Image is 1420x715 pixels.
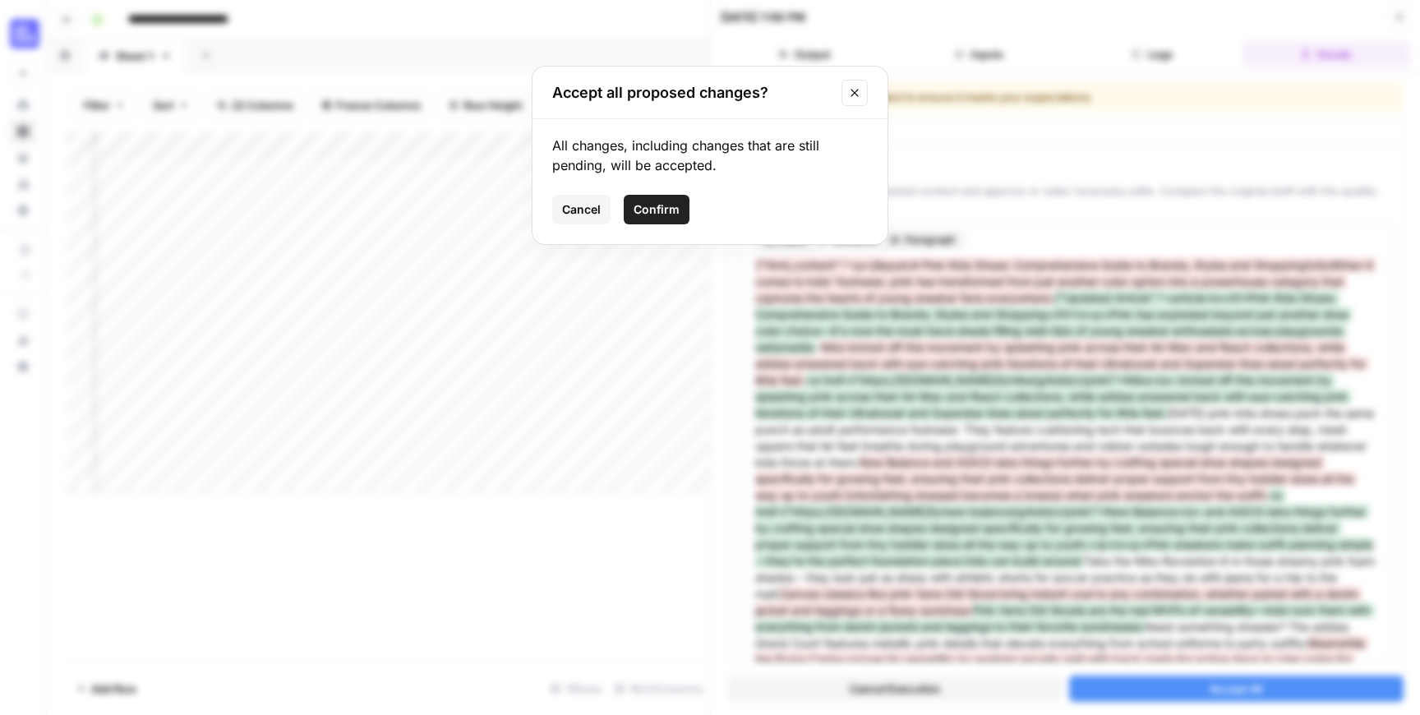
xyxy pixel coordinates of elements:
button: Close modal [841,80,868,106]
h2: Accept all proposed changes? [552,81,832,104]
button: Confirm [624,195,689,224]
button: Cancel [552,195,611,224]
div: All changes, including changes that are still pending, will be accepted. [552,136,868,175]
span: Confirm [634,201,680,218]
span: Cancel [562,201,601,218]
